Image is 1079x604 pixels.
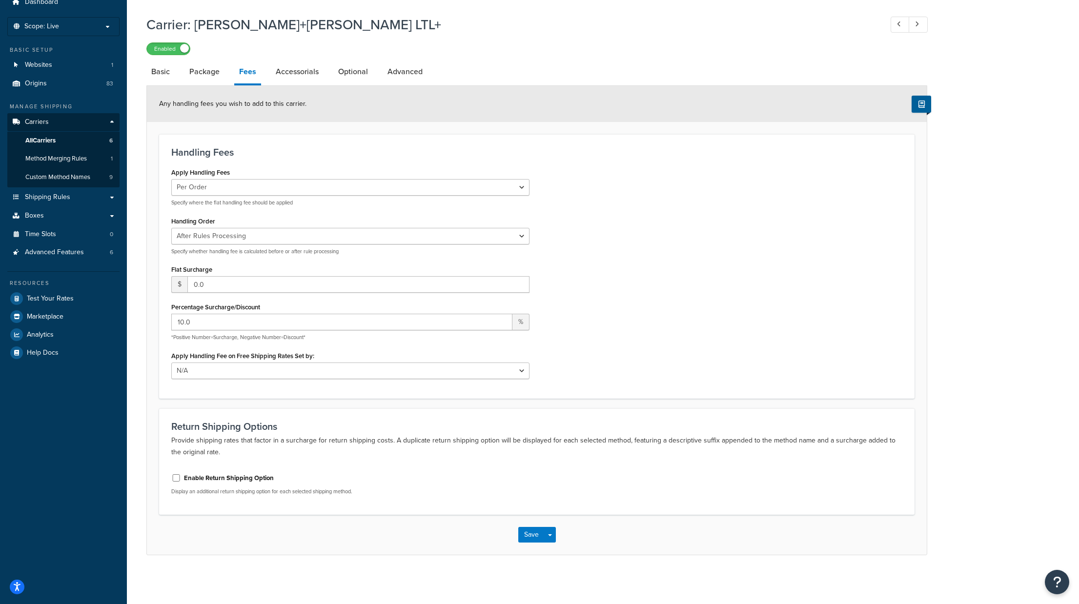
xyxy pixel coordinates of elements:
span: Origins [25,80,47,88]
a: Method Merging Rules1 [7,150,120,168]
span: 9 [109,173,113,181]
span: 0 [110,230,113,239]
p: Specify whether handling fee is calculated before or after rule processing [171,248,529,255]
a: Package [184,60,224,83]
a: Analytics [7,326,120,343]
span: Method Merging Rules [25,155,87,163]
li: Websites [7,56,120,74]
label: Flat Surcharge [171,266,212,273]
a: Basic [146,60,175,83]
li: Time Slots [7,225,120,243]
button: Open Resource Center [1045,570,1069,594]
span: 6 [109,137,113,145]
span: 1 [111,155,113,163]
a: Websites1 [7,56,120,74]
a: Shipping Rules [7,188,120,206]
a: Help Docs [7,344,120,362]
label: Percentage Surcharge/Discount [171,303,260,311]
span: Advanced Features [25,248,84,257]
a: Carriers [7,113,120,131]
span: Boxes [25,212,44,220]
p: Provide shipping rates that factor in a surcharge for return shipping costs. A duplicate return s... [171,435,902,458]
label: Apply Handling Fee on Free Shipping Rates Set by: [171,352,314,360]
button: Save [518,527,545,543]
p: *Positive Number=Surcharge, Negative Number=Discount* [171,334,529,341]
div: Manage Shipping [7,102,120,111]
span: Scope: Live [24,22,59,31]
span: 6 [110,248,113,257]
h1: Carrier: [PERSON_NAME]+[PERSON_NAME] LTL+ [146,15,873,34]
a: Custom Method Names9 [7,168,120,186]
a: Previous Record [891,17,910,33]
a: Marketplace [7,308,120,325]
a: Advanced Features6 [7,243,120,262]
p: Specify where the flat handling fee should be applied [171,199,529,206]
span: All Carriers [25,137,56,145]
span: $ [171,276,187,293]
label: Handling Order [171,218,215,225]
span: Websites [25,61,52,69]
a: Advanced [383,60,428,83]
a: Accessorials [271,60,324,83]
span: Any handling fees you wish to add to this carrier. [159,99,306,109]
a: Time Slots0 [7,225,120,243]
li: Origins [7,75,120,93]
li: Custom Method Names [7,168,120,186]
button: Show Help Docs [912,96,931,113]
li: Advanced Features [7,243,120,262]
a: Next Record [909,17,928,33]
a: Boxes [7,207,120,225]
p: Display an additional return shipping option for each selected shipping method. [171,488,529,495]
a: Optional [333,60,373,83]
a: Test Your Rates [7,290,120,307]
label: Apply Handling Fees [171,169,230,176]
span: % [512,314,529,330]
span: Test Your Rates [27,295,74,303]
li: Carriers [7,113,120,187]
span: Help Docs [27,349,59,357]
span: Time Slots [25,230,56,239]
a: AllCarriers6 [7,132,120,150]
span: 1 [111,61,113,69]
span: 83 [106,80,113,88]
span: Marketplace [27,313,63,321]
h3: Handling Fees [171,147,902,158]
label: Enable Return Shipping Option [184,474,274,483]
div: Resources [7,279,120,287]
label: Enabled [147,43,190,55]
a: Fees [234,60,261,85]
span: Custom Method Names [25,173,90,181]
span: Shipping Rules [25,193,70,201]
div: Basic Setup [7,46,120,54]
li: Method Merging Rules [7,150,120,168]
a: Origins83 [7,75,120,93]
span: Analytics [27,331,54,339]
h3: Return Shipping Options [171,421,902,432]
span: Carriers [25,118,49,126]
